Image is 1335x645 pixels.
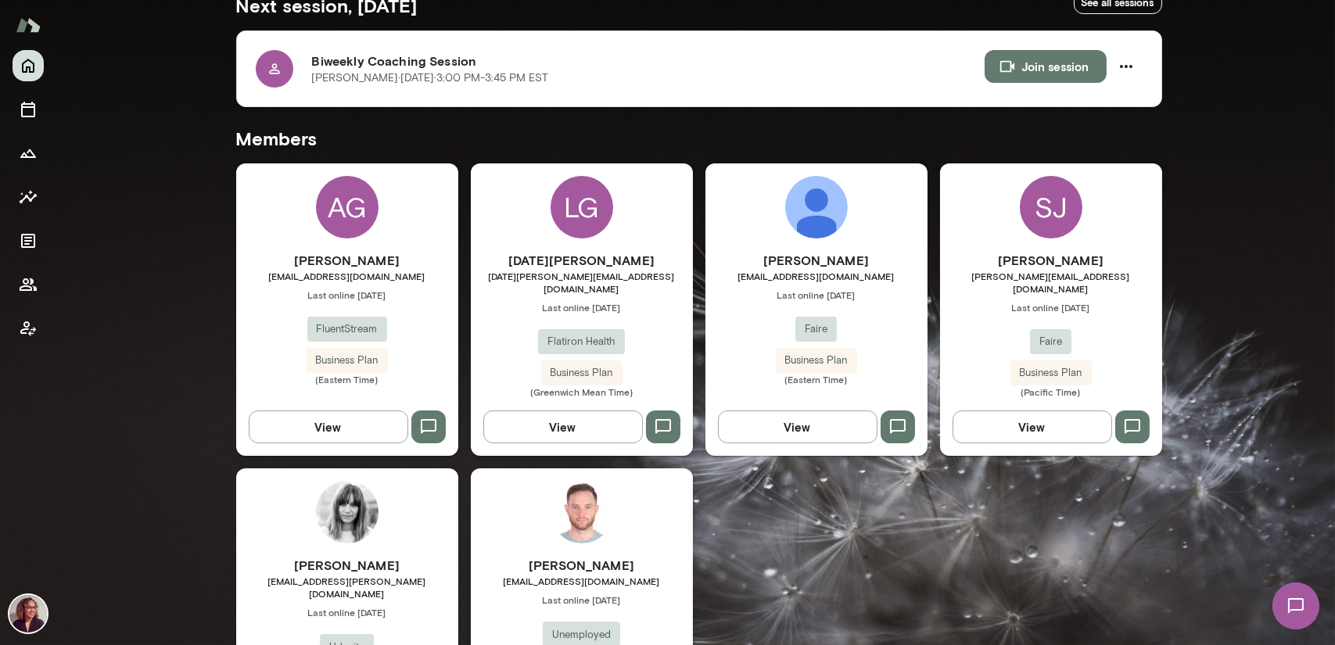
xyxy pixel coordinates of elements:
[551,481,613,543] img: Tomas Guevara
[718,410,877,443] button: View
[13,50,44,81] button: Home
[471,270,693,295] span: [DATE][PERSON_NAME][EMAIL_ADDRESS][DOMAIN_NAME]
[13,269,44,300] button: Members
[471,251,693,270] h6: [DATE][PERSON_NAME]
[13,313,44,344] button: Client app
[940,385,1162,398] span: (Pacific Time)
[985,50,1107,83] button: Join session
[471,593,693,606] span: Last online [DATE]
[940,301,1162,314] span: Last online [DATE]
[471,556,693,575] h6: [PERSON_NAME]
[471,575,693,587] span: [EMAIL_ADDRESS][DOMAIN_NAME]
[551,176,613,238] div: LG
[316,176,379,238] div: AG
[236,373,458,385] span: (Eastern Time)
[795,321,837,337] span: Faire
[13,94,44,125] button: Sessions
[1020,176,1082,238] div: SJ
[13,138,44,169] button: Growth Plan
[236,556,458,575] h6: [PERSON_NAME]
[13,225,44,256] button: Documents
[538,334,625,349] span: Flatiron Health
[236,288,458,301] span: Last online [DATE]
[483,410,643,443] button: View
[316,481,379,543] img: Yasmine Nassar
[940,270,1162,295] span: [PERSON_NAME][EMAIL_ADDRESS][DOMAIN_NAME]
[307,353,388,368] span: Business Plan
[236,606,458,618] span: Last online [DATE]
[16,10,41,40] img: Mento
[705,270,928,282] span: [EMAIL_ADDRESS][DOMAIN_NAME]
[953,410,1112,443] button: View
[705,288,928,301] span: Last online [DATE]
[236,126,1162,151] h5: Members
[1030,334,1071,349] span: Faire
[236,575,458,600] span: [EMAIL_ADDRESS][PERSON_NAME][DOMAIN_NAME]
[236,270,458,282] span: [EMAIL_ADDRESS][DOMAIN_NAME]
[776,353,857,368] span: Business Plan
[236,251,458,270] h6: [PERSON_NAME]
[785,176,848,238] img: Ling Zeng
[312,52,985,70] h6: Biweekly Coaching Session
[705,251,928,270] h6: [PERSON_NAME]
[471,301,693,314] span: Last online [DATE]
[1010,365,1092,381] span: Business Plan
[13,181,44,213] button: Insights
[471,385,693,398] span: (Greenwich Mean Time)
[541,365,623,381] span: Business Plan
[543,627,620,643] span: Unemployed
[940,251,1162,270] h6: [PERSON_NAME]
[249,410,408,443] button: View
[307,321,387,337] span: FluentStream
[312,70,549,86] p: [PERSON_NAME] · [DATE] · 3:00 PM-3:45 PM EST
[9,595,47,632] img: Safaa Khairalla
[705,373,928,385] span: (Eastern Time)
